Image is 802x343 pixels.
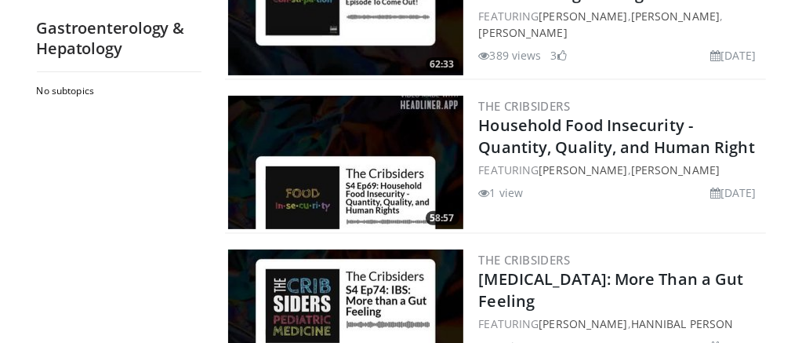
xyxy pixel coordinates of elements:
[37,18,201,59] h2: Gastroenterology & Hepatology
[479,25,568,40] a: [PERSON_NAME]
[479,115,755,158] a: Household Food Insecurity - Quantity, Quality, and Human Right
[539,162,627,177] a: [PERSON_NAME]
[539,316,627,331] a: [PERSON_NAME]
[479,316,763,332] div: FEATURING ,
[479,268,744,312] a: [MEDICAL_DATA]: More Than a Gut Feeling
[479,47,542,64] li: 389 views
[479,252,571,268] a: The Cribsiders
[710,47,757,64] li: [DATE]
[479,8,763,41] div: FEATURING , ,
[631,316,734,331] a: Hannibal Person
[479,162,763,178] div: FEATURING ,
[479,98,571,114] a: The Cribsiders
[426,57,459,71] span: 62:33
[228,96,463,229] img: 51043d4d-277e-46c4-a780-574b89efad58.300x170_q85_crop-smart_upscale.jpg
[710,184,757,201] li: [DATE]
[631,9,720,24] a: [PERSON_NAME]
[37,85,198,97] h2: No subtopics
[551,47,567,64] li: 3
[539,9,627,24] a: [PERSON_NAME]
[631,162,720,177] a: [PERSON_NAME]
[479,184,524,201] li: 1 view
[228,96,463,229] a: 58:57
[426,211,459,225] span: 58:57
